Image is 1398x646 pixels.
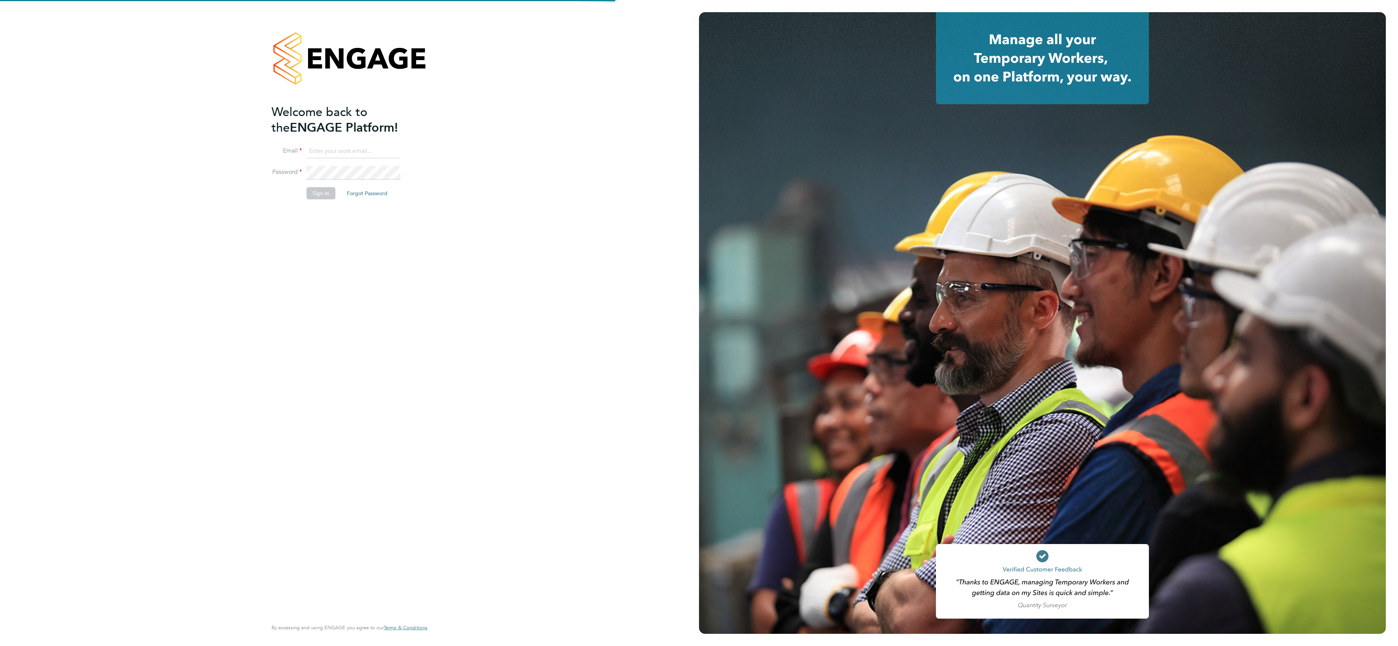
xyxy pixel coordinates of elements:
span: By accessing and using ENGAGE you agree to our [272,624,427,631]
span: Terms & Conditions [384,624,427,631]
a: Terms & Conditions [384,625,427,631]
button: Forgot Password [341,187,394,199]
h2: ENGAGE Platform! [272,104,420,135]
input: Enter your work email... [307,145,400,158]
button: Sign In [307,187,335,199]
label: Email [272,147,302,155]
span: Welcome back to the [272,105,367,135]
label: Password [272,168,302,176]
